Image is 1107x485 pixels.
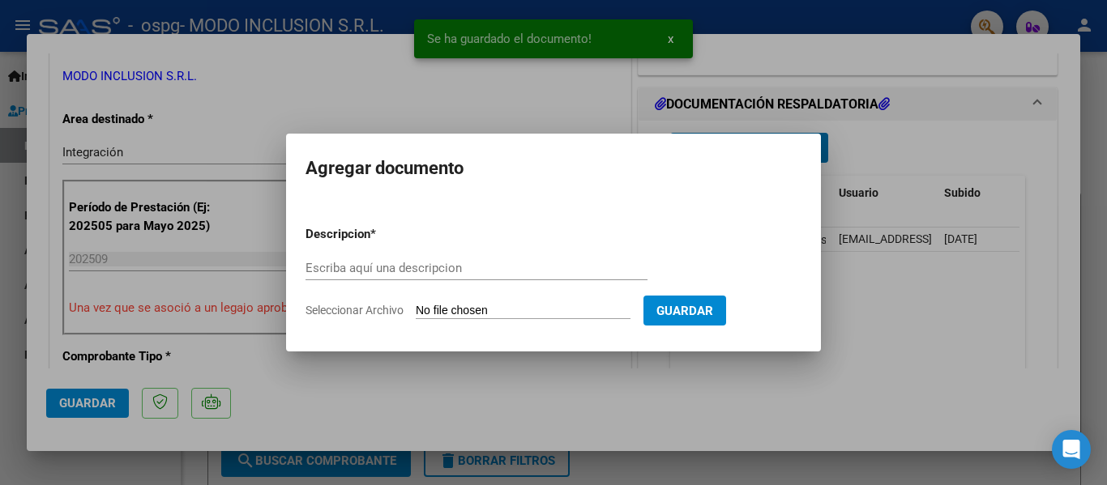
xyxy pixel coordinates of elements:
[306,153,801,184] h2: Agregar documento
[643,296,726,325] button: Guardar
[1052,430,1091,469] div: Open Intercom Messenger
[306,304,404,317] span: Seleccionar Archivo
[656,304,713,318] span: Guardar
[306,225,455,244] p: Descripcion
